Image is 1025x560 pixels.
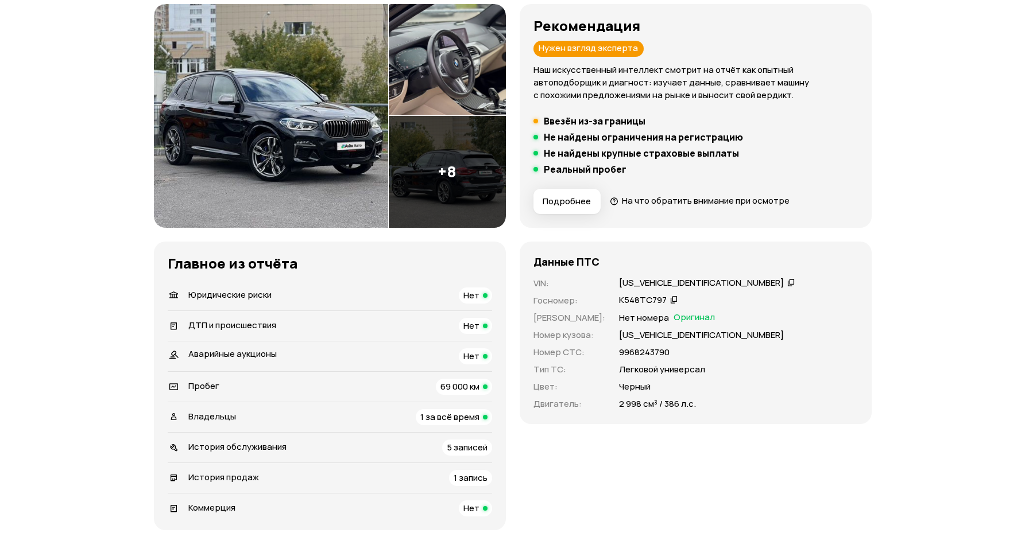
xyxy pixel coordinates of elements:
[188,319,276,331] span: ДТП и происшествия
[533,277,605,290] p: VIN :
[544,115,645,127] h5: Ввезён из-за границы
[544,164,626,175] h5: Реальный пробег
[420,411,479,423] span: 1 за всё время
[619,329,784,341] p: [US_VEHICLE_IDENTIFICATION_NUMBER]
[533,312,605,324] p: [PERSON_NAME] :
[188,380,219,392] span: Пробег
[188,501,235,514] span: Коммерция
[619,346,670,359] p: 9968243790
[188,441,287,453] span: История обслуживания
[674,312,715,324] span: Оригинал
[463,350,479,362] span: Нет
[533,18,858,34] h3: Рекомендация
[533,346,605,359] p: Номер СТС :
[533,363,605,376] p: Тип ТС :
[168,255,492,271] h3: Главное из отчёта
[619,277,784,289] div: [US_VEHICLE_IDENTIFICATION_NUMBER]
[533,41,644,57] div: Нужен взгляд эксперта
[463,502,479,514] span: Нет
[533,329,605,341] p: Номер кузова :
[543,196,591,207] span: Подробнее
[544,131,743,143] h5: Не найдены ограничения на регистрацию
[188,471,259,483] span: История продаж
[610,195,790,207] a: На что обратить внимание при осмотре
[533,255,599,268] h4: Данные ПТС
[533,398,605,410] p: Двигатель :
[619,380,651,393] p: Черный
[533,380,605,393] p: Цвет :
[447,441,488,453] span: 5 записей
[188,348,277,360] span: Аварийные аукционы
[619,398,696,410] p: 2 998 см³ / 386 л.с.
[440,380,479,392] span: 69 000 км
[544,147,739,159] h5: Не найдены крупные страховые выплаты
[188,410,236,422] span: Владельцы
[533,64,858,102] p: Наш искусственный интеллект смотрит на отчёт как опытный автоподборщик и диагност: изучает данные...
[463,320,479,332] span: Нет
[619,312,669,324] p: Нет номера
[619,363,705,376] p: Легковой универсал
[619,294,667,306] div: К548ТС797
[622,195,790,207] span: На что обратить внимание при осмотре
[533,189,601,214] button: Подробнее
[188,289,272,301] span: Юридические риски
[454,472,488,484] span: 1 запись
[533,294,605,307] p: Госномер :
[463,289,479,301] span: Нет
